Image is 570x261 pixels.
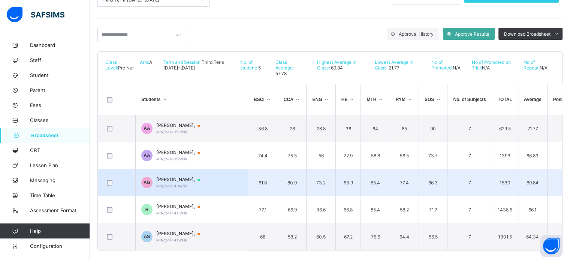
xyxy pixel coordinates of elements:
span: AA [144,153,150,158]
span: 66.83 [524,153,542,158]
th: Average [518,84,547,115]
span: Staff [30,57,90,63]
span: MIN/24/4400/NR [156,184,187,188]
td: 66.3 [419,169,447,196]
span: [PERSON_NAME], [156,177,207,183]
td: 63.9 [335,169,361,196]
span: Lesson Plan [30,162,90,168]
span: 629.5 [498,126,512,131]
td: 67.2 [335,223,361,250]
td: 74.4 [248,142,278,169]
th: TOTAL [492,84,518,115]
i: Sort in Ascending Order [266,97,272,102]
span: AA [144,126,150,131]
td: 77.1 [248,196,278,223]
th: Students [135,84,248,115]
span: Highest Average in Class: [317,59,356,71]
span: 7 [453,234,486,240]
td: 75.6 [361,223,389,250]
span: Third Term [DATE]-[DATE] [163,59,224,71]
i: Sort in Ascending Order [295,97,301,102]
td: 90 [419,115,447,142]
td: 36 [335,115,361,142]
td: 58.2 [390,196,419,223]
td: 72.9 [335,142,361,169]
td: 77.4 [390,169,419,196]
span: Messaging [30,177,90,183]
span: A [149,59,152,65]
i: Sort in Ascending Order [323,97,330,102]
span: 64.34 [524,234,542,240]
span: N/A [540,65,548,71]
td: 65.4 [361,169,389,196]
span: N/A [482,65,489,71]
td: 71.7 [419,196,447,223]
span: 21.77 [387,65,399,71]
span: Assessment Format [30,207,90,213]
th: ENG [306,84,335,115]
span: 7 [453,126,486,131]
span: No of Promoted on Trial: [471,59,510,71]
span: Class Level: [105,59,118,71]
td: 60.5 [306,223,335,250]
th: SOS [419,84,447,115]
span: AG [144,180,150,185]
span: 5 [257,65,261,71]
td: 75.5 [278,142,307,169]
span: 69.84 [524,180,542,186]
td: 85.4 [361,196,389,223]
span: 7 [453,153,486,158]
span: Arm: [140,59,149,65]
span: R [145,207,149,212]
span: Dashboard [30,42,90,48]
td: 85 [390,115,419,142]
span: Time Table [30,192,90,198]
td: 64.4 [390,223,419,250]
span: 57.78 [275,71,286,76]
td: 73.2 [306,169,335,196]
td: 58.8 [361,142,389,169]
span: 66.1 [524,207,542,213]
td: 58.2 [278,223,307,250]
td: 68 [248,223,278,250]
span: 1393 [498,153,512,158]
span: Configuration [30,243,90,249]
span: Broadsheet [31,133,90,138]
td: 56.5 [390,142,419,169]
th: BSCI [248,84,278,115]
th: RYM [390,84,419,115]
span: MIN/24/4415/NR [156,211,187,215]
span: Class Average: [275,59,293,71]
th: HE [335,84,361,115]
i: Sort in Ascending Order [349,97,355,102]
td: 66.9 [278,196,307,223]
th: MTH [361,84,389,115]
span: 69.84 [330,65,343,71]
span: Approve Results [455,31,489,37]
span: 21.77 [524,126,542,131]
i: Sort in Ascending Order [435,97,442,102]
td: 61.8 [248,169,278,196]
td: 26 [278,115,307,142]
span: Pre Nur [118,65,134,71]
td: 56 [306,142,335,169]
td: 28.8 [306,115,335,142]
span: No of Repeat: [524,59,540,71]
span: Download Broadsheet [504,31,551,37]
td: 56.5 [419,223,447,250]
span: Parent [30,87,90,93]
span: MIN/24/4419/NR [156,238,187,242]
td: 80.9 [278,169,307,196]
th: CCA [278,84,307,115]
span: Classes [30,117,90,123]
span: 1438.5 [498,207,512,213]
span: MIN/24/4392/NR [156,130,187,134]
td: 73.7 [419,142,447,169]
span: 7 [453,207,486,213]
span: [PERSON_NAME], [156,149,207,155]
td: 36.6 [306,196,335,223]
span: Approval History [399,31,434,37]
span: 1530 [498,180,512,186]
td: 64 [361,115,389,142]
span: [PERSON_NAME], [156,231,207,237]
